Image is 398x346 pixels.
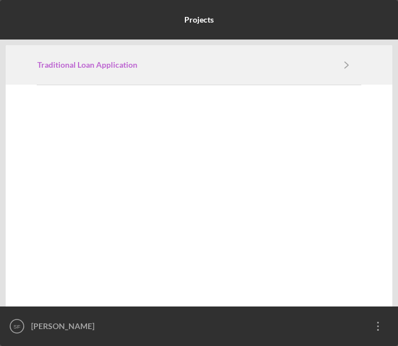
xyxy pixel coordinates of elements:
b: Projects [184,15,214,24]
b: Traditional Loan Application [37,60,137,69]
button: SF[PERSON_NAME] [6,312,392,340]
a: Traditional Loan Application [37,60,332,69]
text: SF [14,323,20,330]
div: [PERSON_NAME] [28,312,364,340]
